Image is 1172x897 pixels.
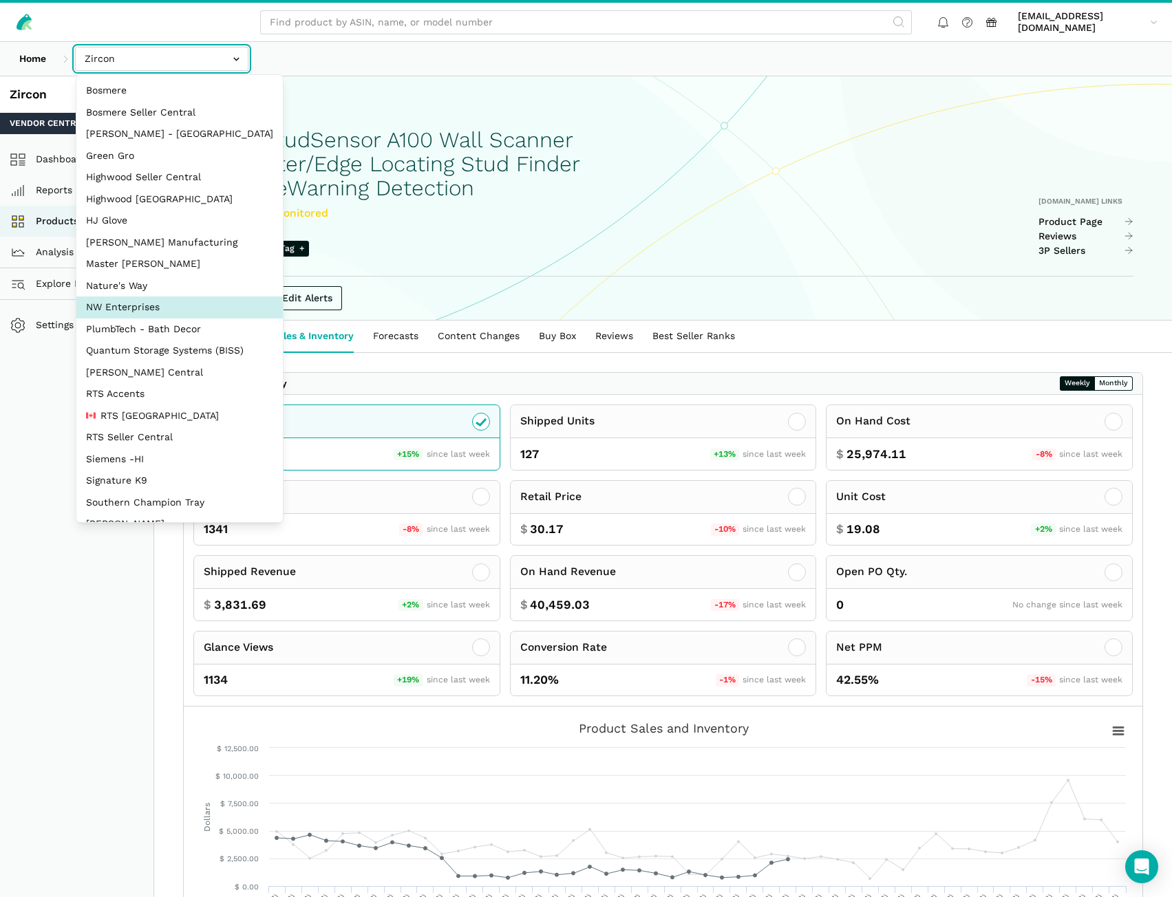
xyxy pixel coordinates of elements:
[520,413,595,430] div: Shipped Units
[227,854,259,863] tspan: 2,500.00
[1038,230,1134,243] a: Reviews
[826,631,1133,697] button: Net PPM 42.55% -15% since last week
[836,639,882,656] div: Net PPM
[836,446,844,463] span: $
[1059,449,1122,459] span: since last week
[711,523,740,536] span: -10%
[520,671,559,689] span: 11.20%
[520,488,582,506] div: Retail Price
[510,404,817,471] button: Shipped Units 127 +13% since last week
[520,521,528,538] span: $
[204,596,211,614] span: $
[836,488,886,506] div: Unit Cost
[510,555,817,621] button: On Hand Revenue $ 40,459.03 -17% since last week
[76,296,283,318] button: NW Enterprises
[1060,376,1095,391] button: Weekly
[529,321,586,352] a: Buy Box
[76,448,283,471] button: Siemens -HI
[836,563,907,581] div: Open PO Qty.
[235,883,239,891] tspan: $
[399,523,423,536] span: -8%
[217,744,222,753] tspan: $
[76,405,283,427] button: RTS [GEOGRAPHIC_DATA]
[223,772,259,781] tspan: 10,000.00
[826,404,1133,471] button: On Hand Cost $ 25,974.11 -8% since last week
[204,563,296,581] div: Shipped Revenue
[204,521,228,538] span: 1341
[76,102,283,124] button: Bosmere Seller Central
[530,521,564,538] span: 30.17
[427,449,490,459] span: since last week
[520,596,528,614] span: $
[716,674,740,687] span: -1%
[220,799,225,808] tspan: $
[1018,10,1145,34] span: [EMAIL_ADDRESS][DOMAIN_NAME]
[193,555,500,621] button: Shipped Revenue $ 3,831.69 +2% since last week
[76,188,283,210] button: Highwood [GEOGRAPHIC_DATA]
[220,854,224,863] tspan: $
[76,253,283,275] button: Master [PERSON_NAME]
[76,492,283,514] button: Southern Champion Tray
[836,413,910,430] div: On Hand Cost
[204,671,228,689] span: 1134
[743,675,806,684] span: since last week
[586,321,643,352] a: Reviews
[1012,600,1122,609] span: No change since last week
[76,145,283,167] button: Green Gro
[14,276,96,292] span: Explore Data
[710,448,740,461] span: +13%
[193,404,500,471] button: Shipped COGS $ 2,423.17 +15% since last week
[219,827,224,836] tspan: $
[76,166,283,188] button: Highwood Seller Central
[711,599,740,612] span: -17%
[10,47,56,71] a: Home
[398,599,423,612] span: +2%
[274,206,328,219] span: Monitored
[520,639,607,656] div: Conversion Rate
[262,321,363,352] a: Sales & Inventory
[363,321,428,352] a: Forecasts
[76,362,283,384] button: [PERSON_NAME] Central
[826,555,1133,621] button: Open PO Qty. 0 No change since last week
[193,480,500,546] button: On Hand Units 1341 -8% since last week
[76,123,283,145] button: [PERSON_NAME] - [GEOGRAPHIC_DATA]
[394,674,423,687] span: +19%
[76,470,283,492] button: Signature K9
[1027,674,1056,687] span: -15%
[215,772,220,781] tspan: $
[260,10,912,34] input: Find product by ASIN, name, or model number
[427,600,490,609] span: since last week
[579,721,749,735] tspan: Product Sales and Inventory
[204,639,273,656] div: Glance Views
[76,318,283,341] button: PlumbTech - Bath Decor
[530,596,590,614] span: 40,459.03
[836,596,844,614] span: 0
[743,600,806,609] span: since last week
[76,275,283,297] button: Nature's Way
[202,803,212,832] tspan: Dollars
[228,799,259,808] tspan: 7,500.00
[193,205,595,222] div: B09CV9TZWW
[427,675,490,684] span: since last week
[76,210,283,232] button: HJ Glove
[75,47,248,71] input: Zircon
[214,596,266,614] span: 3,831.69
[427,524,490,534] span: since last week
[1032,448,1056,461] span: -8%
[76,426,283,448] button: RTS Seller Central
[1038,216,1134,228] a: Product Page
[76,80,283,102] button: Bosmere
[520,563,616,581] div: On Hand Revenue
[520,446,539,463] span: 127
[836,671,879,689] span: 42.55%
[394,448,423,461] span: +15%
[1094,376,1133,391] button: Monthly
[76,340,283,362] button: Quantum Storage Systems (BISS)
[193,631,500,697] button: Glance Views 1134 +19% since last week
[846,521,880,538] span: 19.08
[273,286,342,310] a: Edit Alerts
[1013,8,1162,36] a: [EMAIL_ADDRESS][DOMAIN_NAME]
[242,883,259,891] tspan: 0.00
[428,321,529,352] a: Content Changes
[1031,523,1056,536] span: +2%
